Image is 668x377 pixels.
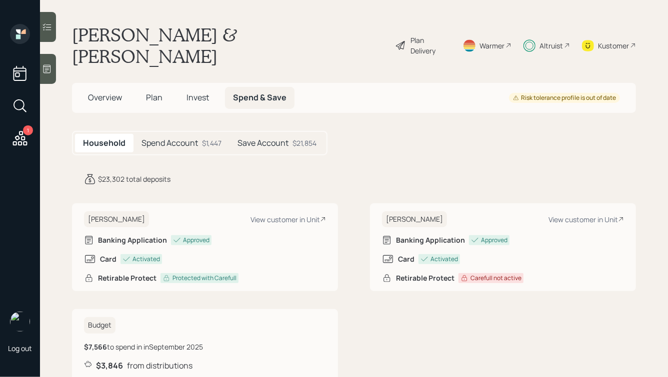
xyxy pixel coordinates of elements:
span: Invest [186,92,209,103]
div: View customer in Unit [548,215,624,224]
h6: Retirable Protect [98,274,156,283]
div: Activated [132,255,160,264]
div: Carefull not active [470,274,521,283]
div: Plan Delivery [411,35,450,56]
div: 1 [23,125,33,135]
h6: Budget [84,317,115,334]
h6: Retirable Protect [396,274,454,283]
div: Altruist [539,40,563,51]
div: to spend in in September 2025 [84,342,203,352]
div: Activated [430,255,458,264]
h6: [PERSON_NAME] [84,211,149,228]
div: $1,447 [202,138,221,148]
div: Approved [481,236,507,245]
h5: Save Account [237,138,288,148]
div: Risk tolerance profile is out of date [513,94,616,102]
div: $23,302 total deposits [98,174,170,184]
b: $3,846 [96,360,123,371]
h6: Card [100,255,116,264]
span: Spend & Save [233,92,286,103]
h1: [PERSON_NAME] & [PERSON_NAME] [72,24,387,67]
div: Approved [183,236,209,245]
h5: Spend Account [141,138,198,148]
h6: Card [398,255,414,264]
div: $21,854 [292,138,316,148]
div: Warmer [479,40,504,51]
span: Plan [146,92,162,103]
h6: [PERSON_NAME] [382,211,447,228]
b: $7,566 [84,342,107,352]
h5: Household [83,138,125,148]
span: Overview [88,92,122,103]
div: View customer in Unit [250,215,326,224]
h6: Banking Application [98,236,167,245]
h6: Banking Application [396,236,465,245]
div: Log out [8,344,32,353]
div: Protected with Carefull [172,274,236,283]
img: hunter_neumayer.jpg [10,312,30,332]
div: Kustomer [598,40,629,51]
div: from distributions [84,360,326,371]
